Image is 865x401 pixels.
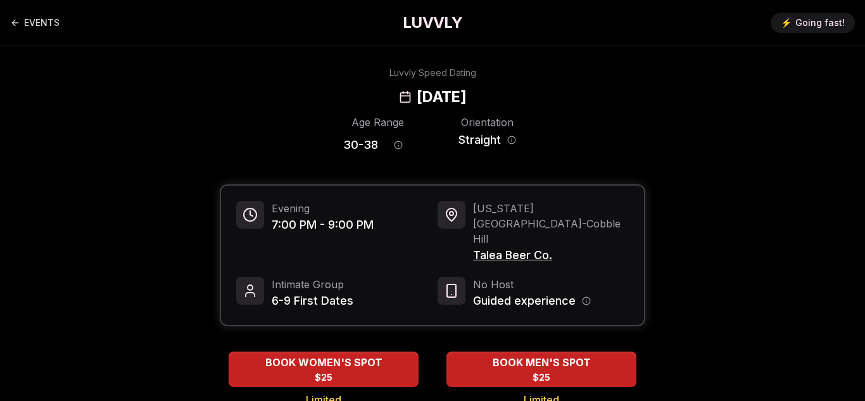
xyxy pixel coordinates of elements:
button: BOOK MEN'S SPOT - Limited [446,352,636,387]
span: No Host [473,277,591,292]
button: Age range information [384,131,412,159]
h2: [DATE] [417,87,466,107]
span: Evening [272,201,374,216]
div: Orientation [453,115,522,130]
span: Straight [458,131,501,149]
span: BOOK MEN'S SPOT [490,355,593,370]
a: LUVVLY [403,13,462,33]
span: ⚡️ [781,16,792,29]
span: 6-9 First Dates [272,292,353,310]
span: $25 [315,371,332,384]
div: Age Range [343,115,412,130]
span: [US_STATE][GEOGRAPHIC_DATA] - Cobble Hill [473,201,629,246]
button: Orientation information [507,136,516,144]
span: Guided experience [473,292,576,310]
button: BOOK WOMEN'S SPOT - Limited [229,352,419,387]
span: Talea Beer Co. [473,246,629,264]
span: $25 [533,371,550,384]
a: Back to events [10,10,60,35]
span: Intimate Group [272,277,353,292]
span: 7:00 PM - 9:00 PM [272,216,374,234]
span: BOOK WOMEN'S SPOT [263,355,385,370]
button: Host information [582,296,591,305]
div: Luvvly Speed Dating [389,67,476,79]
span: 30 - 38 [343,136,378,154]
span: Going fast! [795,16,845,29]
